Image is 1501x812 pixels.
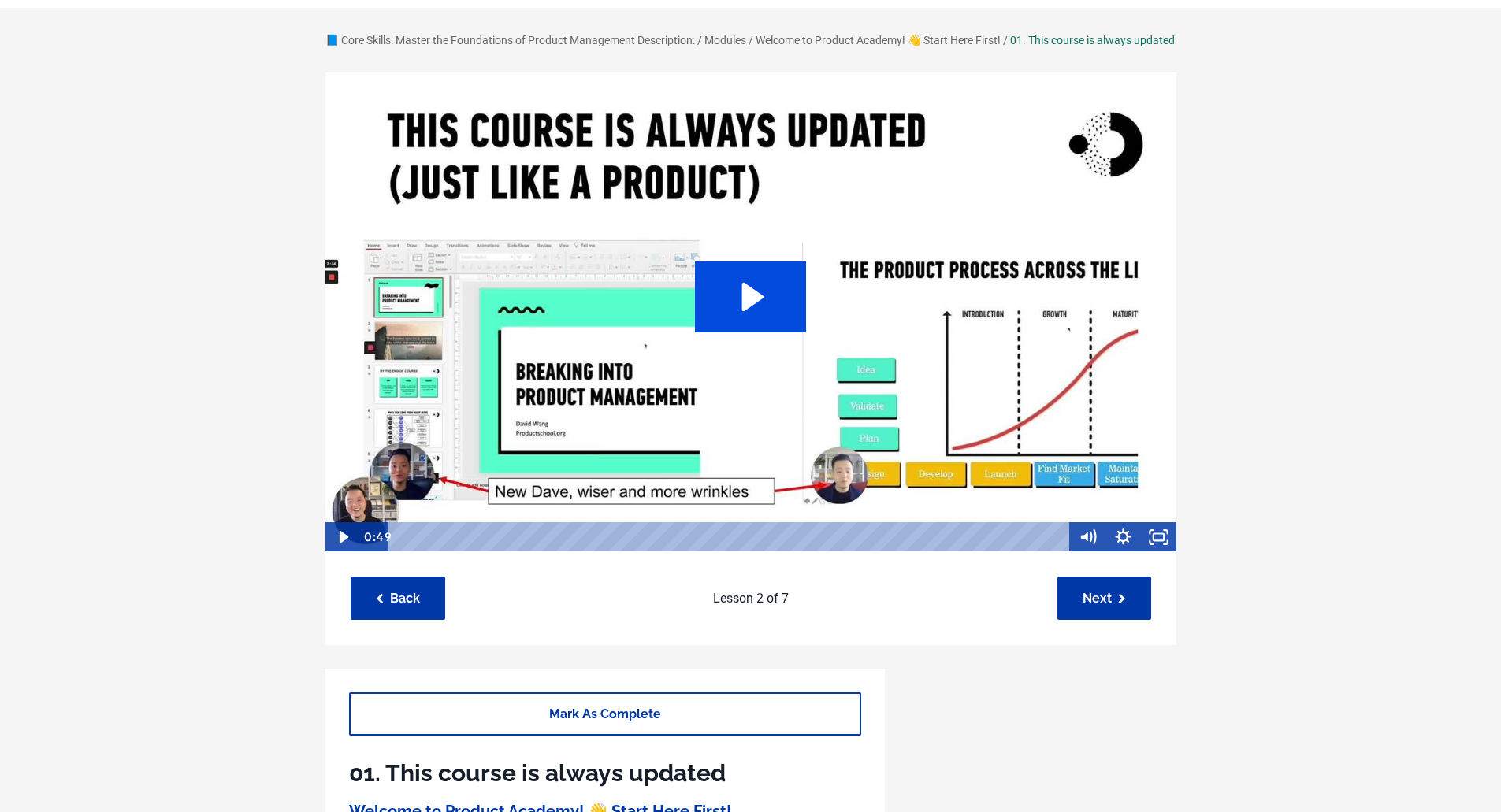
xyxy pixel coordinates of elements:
div: / [1003,32,1008,49]
div: / [749,32,753,49]
p: Lesson 2 of 7 [453,588,1050,609]
div: 01. This course is always updated [1010,32,1175,49]
button: Fullscreen [1141,522,1176,552]
button: Show settings menu [1105,522,1141,552]
a: Mark As Complete [349,692,861,736]
a: Next [1057,577,1151,620]
a: Modules [704,34,746,46]
button: Mute [1070,522,1105,552]
button: Play Video: sites/127338/video/imaPpGJaS3mH39fVVspc_This_course_is_also_updated.mp4 [695,261,806,332]
a: Welcome to Product Academy! 👋 Start Here First! [756,34,1001,46]
div: / [697,32,702,49]
a: Back [351,577,445,620]
a: 📘 Core Skills: Master the Foundations of Product Management Description: [325,34,695,46]
button: Play Video [325,522,360,552]
h1: 01. This course is always updated [349,755,861,792]
div: Playbar [401,522,1061,552]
